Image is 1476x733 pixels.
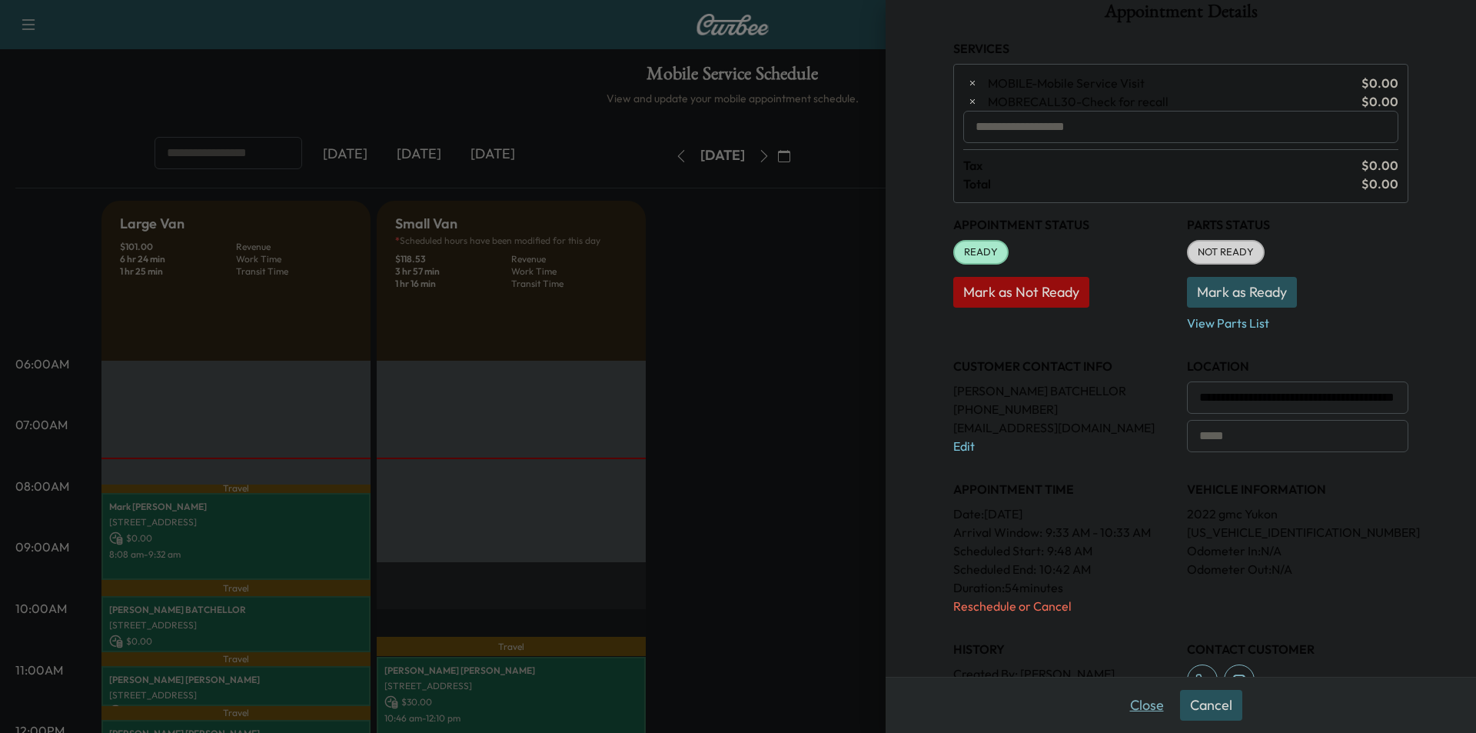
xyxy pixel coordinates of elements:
p: Scheduled Start: [953,541,1044,560]
h3: Appointment Status [953,215,1175,234]
p: Created By : [PERSON_NAME] [953,665,1175,683]
a: Edit [953,438,975,454]
h1: Appointment Details [953,2,1408,27]
h3: CUSTOMER CONTACT INFO [953,357,1175,375]
p: Date: [DATE] [953,505,1175,523]
p: Duration: 54 minutes [953,578,1175,597]
p: 9:48 AM [1047,541,1092,560]
p: [PERSON_NAME] BATCHELLOR [953,381,1175,400]
p: 10:42 AM [1039,560,1091,578]
span: $ 0.00 [1361,74,1398,92]
button: Close [1120,690,1174,721]
p: Reschedule or Cancel [953,597,1175,615]
span: READY [955,245,1007,260]
span: Total [963,175,1361,193]
h3: APPOINTMENT TIME [953,480,1175,498]
span: NOT READY [1188,245,1263,260]
span: Tax [963,156,1361,175]
p: Odometer In: N/A [1187,541,1408,560]
h3: VEHICLE INFORMATION [1187,480,1408,498]
h3: History [953,640,1175,658]
p: Odometer Out: N/A [1187,560,1408,578]
span: $ 0.00 [1361,156,1398,175]
button: Cancel [1180,690,1242,721]
button: Mark as Ready [1187,277,1297,308]
p: Scheduled End: [953,560,1036,578]
h3: Parts Status [1187,215,1408,234]
h3: CONTACT CUSTOMER [1187,640,1408,658]
span: $ 0.00 [1361,92,1398,111]
span: Check for recall [988,92,1355,111]
p: 2022 gmc Yukon [1187,505,1408,523]
span: 9:33 AM - 10:33 AM [1045,523,1151,541]
p: [PHONE_NUMBER] [953,400,1175,418]
span: $ 0.00 [1361,175,1398,193]
p: View Parts List [1187,308,1408,332]
h3: Services [953,39,1408,58]
p: [US_VEHICLE_IDENTIFICATION_NUMBER] [1187,523,1408,541]
p: Arrival Window: [953,523,1175,541]
span: Mobile Service Visit [988,74,1355,92]
button: Mark as Not Ready [953,277,1089,308]
h3: LOCATION [1187,357,1408,375]
p: [EMAIL_ADDRESS][DOMAIN_NAME] [953,418,1175,437]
